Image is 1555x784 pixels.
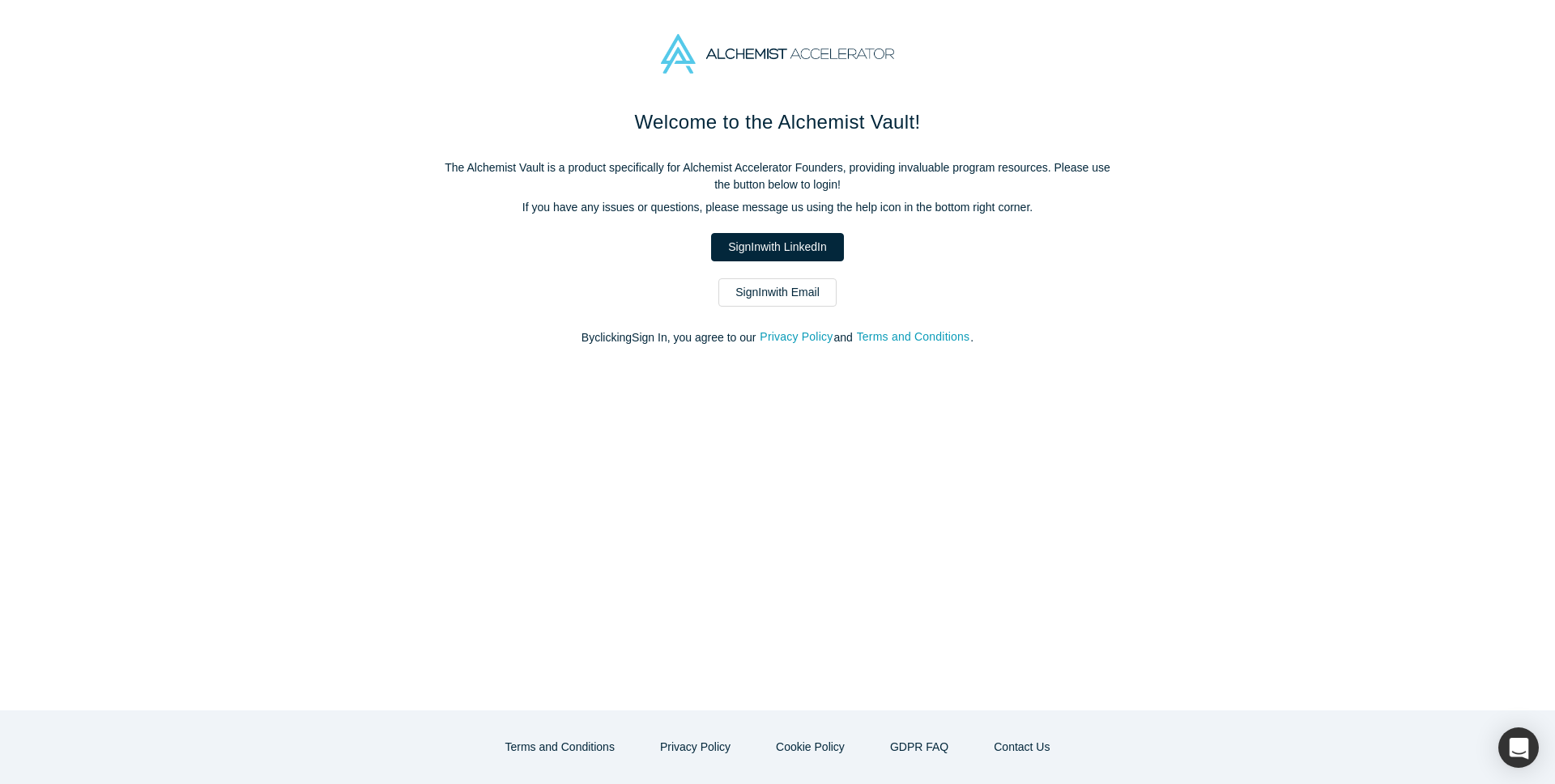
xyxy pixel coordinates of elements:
button: Privacy Policy [643,733,748,761]
p: If you have any issues or questions, please message us using the help icon in the bottom right co... [437,199,1118,216]
a: SignInwith LinkedIn [711,233,843,261]
a: GDPR FAQ [873,733,965,761]
button: Cookie Policy [759,733,862,761]
img: Alchemist Accelerator Logo [661,34,894,74]
h1: Welcome to the Alchemist Vault! [437,108,1118,137]
a: SignInwith Email [718,278,837,307]
button: Terms and Conditions [488,733,632,761]
button: Contact Us [977,733,1067,761]
button: Privacy Policy [759,328,833,346]
button: Terms and Conditions [856,328,971,346]
p: The Alchemist Vault is a product specifically for Alchemist Accelerator Founders, providing inval... [437,159,1118,193]
p: By clicking Sign In , you agree to our and . [437,329,1118,346]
